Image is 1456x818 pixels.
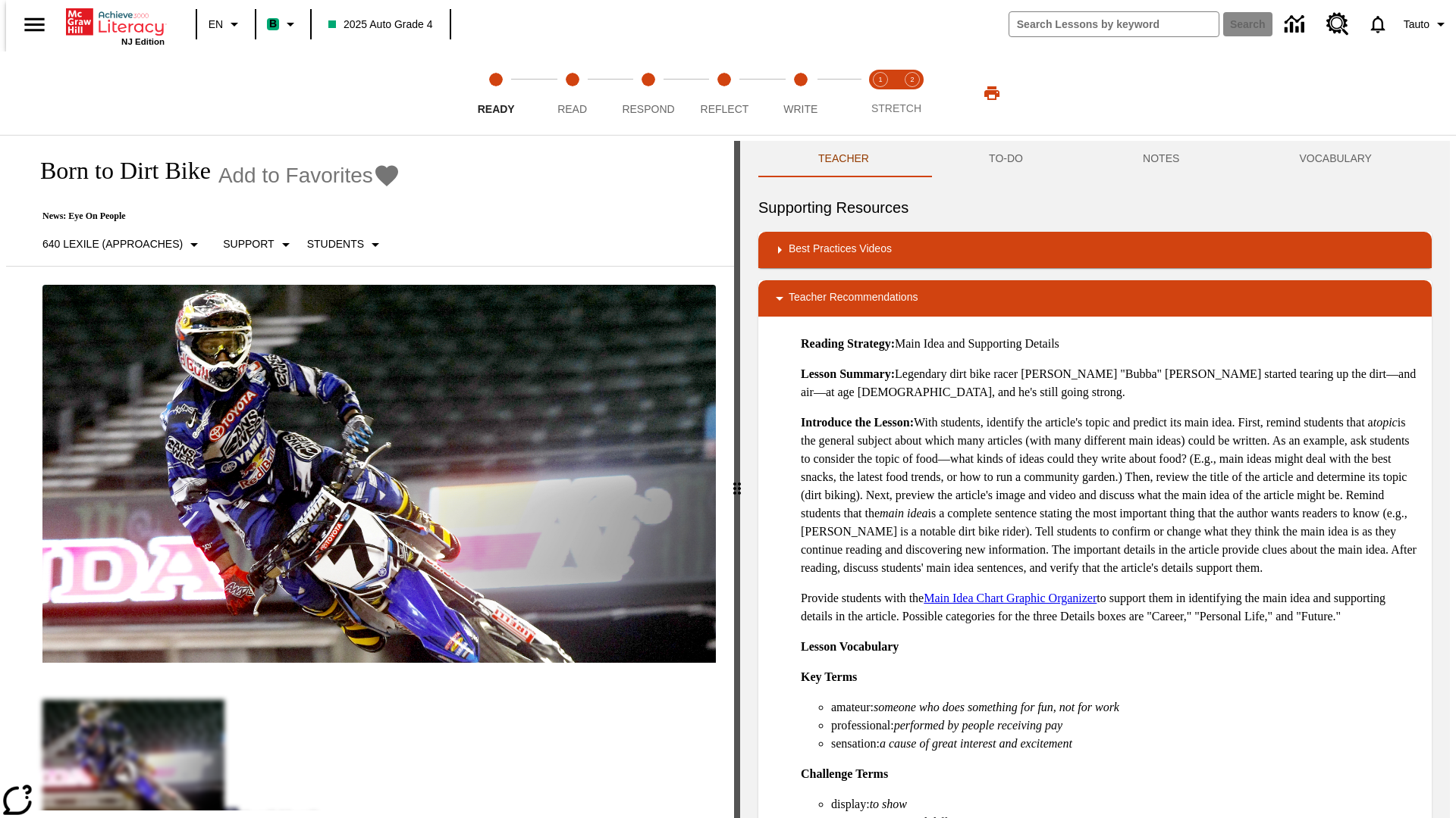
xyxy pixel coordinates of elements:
[740,141,1450,818] div: activity
[1276,4,1317,45] a: Data Center
[452,52,540,135] button: Ready step 1 of 5
[223,236,274,252] p: Support
[328,17,433,33] span: 2025 Auto Grade 4
[910,76,914,83] text: 2
[890,52,934,135] button: Stretch Respond step 2 of 2
[758,141,1432,177] div: Instructional Panel Tabs
[217,231,300,258] button: Scaffolds, Support
[734,141,740,818] div: Press Enter or Spacebar and then press right and left arrow keys to move the slider
[924,592,1097,604] a: Main Idea Chart Graphic Organizer
[831,735,1420,753] li: sensation:
[758,195,1432,220] h6: Supporting Resources
[1358,5,1398,44] a: Notifications
[36,231,209,258] button: Select Lexile, 640 Lexile (Approaches)
[269,14,277,33] span: B
[801,335,1420,353] p: Main Idea and Supporting Details
[12,2,57,47] button: Open side menu
[261,11,306,38] button: Boost Class color is mint green. Change class color
[968,80,1016,107] button: Print
[801,640,899,653] strong: Lesson Vocabulary
[757,52,845,135] button: Write step 5 of 5
[557,103,587,115] span: Read
[66,5,165,46] div: Home
[880,737,1072,750] em: a cause of great interest and excitement
[878,76,882,83] text: 1
[6,141,734,810] div: reading
[202,11,250,38] button: Language: EN, Select a language
[801,414,1420,577] p: With students, identify the article's topic and predict its main idea. First, remind students tha...
[218,162,400,189] button: Add to Favorites - Born to Dirt Bike
[1083,141,1239,177] button: NOTES
[701,103,749,115] span: Reflect
[801,365,1420,401] p: Legendary dirt bike racer [PERSON_NAME] "Bubba" [PERSON_NAME] started tearing up the dirt—and air...
[1404,17,1429,33] span: Tauto
[870,798,907,810] em: to show
[801,337,895,350] strong: Reading Strategy:
[121,37,165,46] span: NJ Edition
[301,231,391,258] button: Select Student
[929,141,1083,177] button: TO-DO
[758,141,929,177] button: Teacher
[801,589,1420,626] p: Provide students with the to support them in identifying the main idea and supporting details in ...
[858,52,902,135] button: Stretch Read step 1 of 2
[604,52,692,135] button: Respond step 3 of 5
[801,767,888,780] strong: Challenge Terms
[1009,12,1219,36] input: search field
[622,103,674,115] span: Respond
[758,232,1432,268] div: Best Practices Videos
[831,717,1420,735] li: professional:
[1398,11,1456,38] button: Profile/Settings
[831,698,1420,717] li: amateur:
[801,416,914,429] strong: Introduce the Lesson:
[24,157,211,185] h1: Born to Dirt Bike
[42,236,183,252] p: 640 Lexile (Approaches)
[894,719,1062,732] em: performed by people receiving pay
[758,280,1432,317] div: Teacher Recommendations
[478,103,515,115] span: Ready
[1239,141,1432,177] button: VOCABULARY
[1317,4,1358,45] a: Resource Center, Will open in new tab
[528,52,616,135] button: Read step 2 of 5
[789,289,918,308] p: Teacher Recommendations
[801,670,857,683] strong: Key Terms
[209,17,223,33] span: EN
[42,285,716,663] img: Motocross racer James Stewart flies through the air on his dirt bike.
[874,701,1119,713] em: someone who does something for fun, not for work
[831,795,1420,813] li: display:
[218,164,373,188] span: Add to Favorites
[801,367,895,380] strong: Lesson Summary:
[880,507,928,520] em: main idea
[871,102,921,114] span: STRETCH
[24,211,400,222] p: News: Eye On People
[680,52,768,135] button: Reflect step 4 of 5
[307,236,364,252] p: Students
[1373,416,1398,429] em: topic
[783,103,817,115] span: Write
[789,241,892,259] p: Best Practices Videos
